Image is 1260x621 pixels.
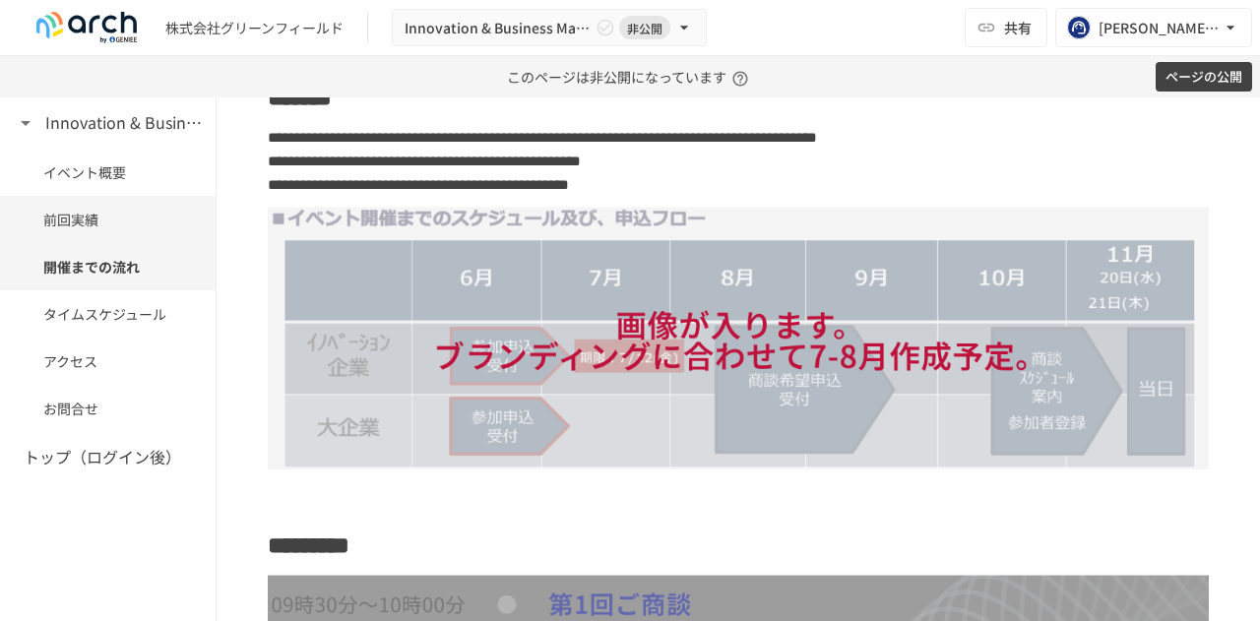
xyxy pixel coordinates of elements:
[45,110,203,136] h6: Innovation & Business Matching Summit [DATE]_イベント詳細ページ
[268,207,1209,468] img: jmbLI4zYuc6nNyt3q5NzkShpw0tWmAGLGdQpQHzEQmg
[43,256,172,278] span: 開催までの流れ
[43,209,172,230] span: 前回実績
[43,161,172,183] span: イベント概要
[165,18,344,38] div: 株式会社グリーンフィールド
[392,9,707,47] button: Innovation & Business Matching Summit [DATE]_イベント詳細ページ非公開
[24,445,181,470] h6: トップ（ログイン後）
[1156,62,1252,93] button: ページの公開
[1055,8,1252,47] button: [PERSON_NAME][EMAIL_ADDRESS][DOMAIN_NAME]
[1004,17,1032,38] span: 共有
[507,56,754,97] p: このページは非公開になっています
[619,18,670,38] span: 非公開
[405,16,592,40] span: Innovation & Business Matching Summit [DATE]_イベント詳細ページ
[43,350,172,372] span: アクセス
[1099,16,1221,40] div: [PERSON_NAME][EMAIL_ADDRESS][DOMAIN_NAME]
[965,8,1047,47] button: 共有
[43,303,172,325] span: タイムスケジュール
[24,12,150,43] img: logo-default@2x-9cf2c760.svg
[43,398,172,419] span: お問合せ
